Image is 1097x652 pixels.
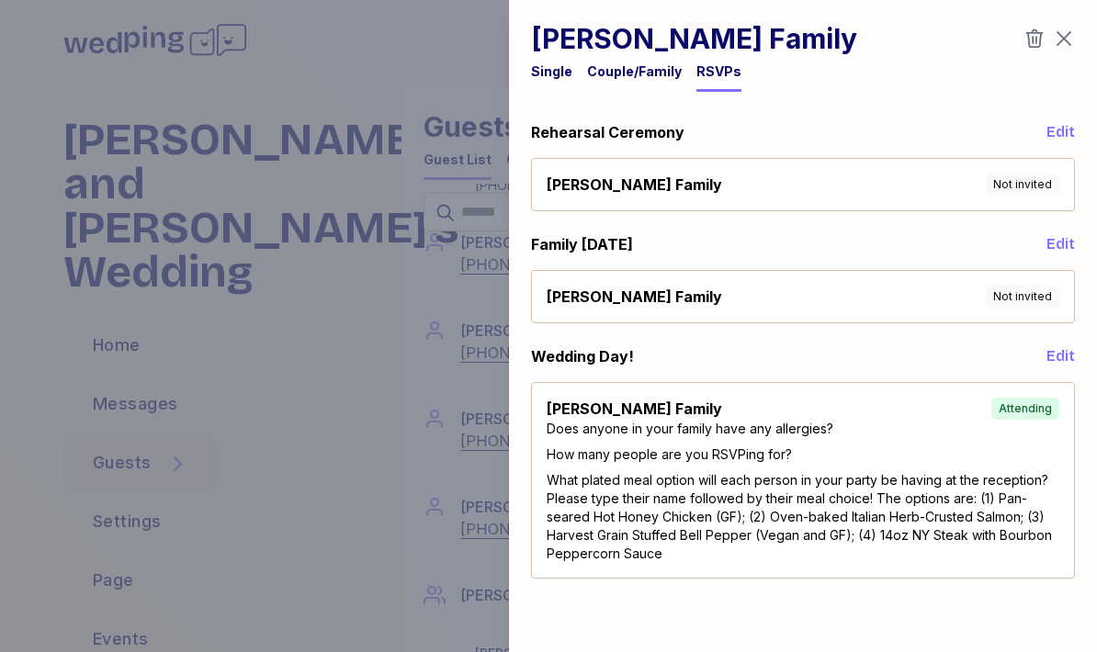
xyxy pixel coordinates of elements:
[1046,233,1075,255] button: Edit
[547,286,722,308] div: [PERSON_NAME] Family
[531,233,633,255] div: Family [DATE]
[696,62,741,81] div: RSVPs
[531,121,684,143] div: Rehearsal Ceremony
[986,286,1059,308] div: Not invited
[547,398,722,420] div: [PERSON_NAME] Family
[991,398,1059,420] div: Attending
[1046,345,1075,367] button: Edit
[1046,121,1075,143] button: Edit
[531,62,572,81] div: Single
[531,345,634,367] div: Wedding Day!
[547,174,722,196] div: [PERSON_NAME] Family
[986,174,1059,196] div: Not invited
[547,445,1059,464] div: How many people are you RSVPing for?
[531,22,857,55] h1: [PERSON_NAME] Family
[547,471,1059,563] div: What plated meal option will each person in your party be having at the reception? Please type th...
[587,62,682,81] div: Couple/Family
[547,420,1059,438] div: Does anyone in your family have any allergies?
